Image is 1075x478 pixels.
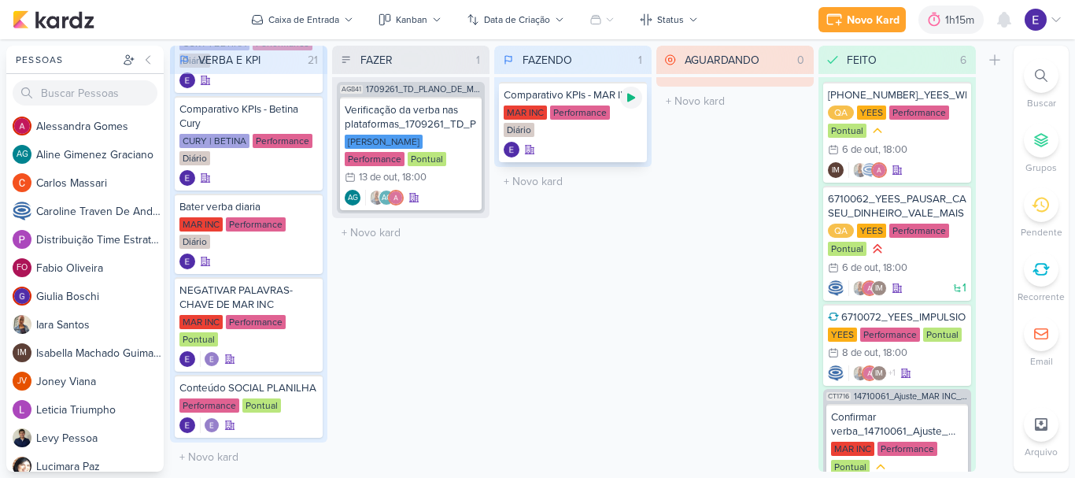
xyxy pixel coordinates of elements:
div: Joney Viana [13,372,31,391]
p: AG [17,150,28,159]
div: Aline Gimenez Graciano [13,145,31,164]
p: Email [1030,354,1053,369]
div: Performance [860,328,920,342]
div: C a r o l i n e T r a v e n D e A n d r a d e [36,203,164,220]
div: [PERSON_NAME] [345,135,423,149]
div: Isabella Machado Guimarães [13,343,31,362]
div: NEGATIVAR PALAVRAS-CHAVE DE MAR INC [179,283,318,312]
div: Criador(a): Eduardo Quaresma [504,142,519,157]
div: L e v y P e s s o a [36,430,164,447]
img: Caroline Traven De Andrade [828,365,844,381]
div: I a r a S a n t o s [36,317,164,333]
div: CURY | BETINA [179,134,249,148]
img: Levy Pessoa [13,428,31,447]
img: Caroline Traven De Andrade [828,280,844,296]
div: A l i n e G i m e n e z G r a c i a n o [36,146,164,163]
div: F a b i o O l i v e i r a [36,260,164,276]
div: Colaboradores: Iara Santos, Caroline Traven De Andrade, Alessandra Gomes [848,162,887,178]
input: + Novo kard [497,170,648,193]
div: QA [828,106,854,120]
div: Verificação da verba nas plataformas_1709261_TD_PLANO_DE_MIDIA_NOVEMBRO+DEZEMBRO [345,103,477,132]
input: + Novo kard [173,446,324,469]
div: Isabella Machado Guimarães [828,162,844,178]
span: 14710061_Ajuste_MAR INC_SUBLIME_JARDINS_PDM_OUTUBRO [854,392,968,401]
div: MAR INC [504,106,547,120]
div: Criador(a): Eduardo Quaresma [179,170,195,186]
div: C a r l o s M a s s a r i [36,175,164,191]
div: Confirmar verba_14710061_Ajuste_MAR INC_SUBLIME_JARDINS_PDM_OUTUBRO [831,410,963,439]
div: Performance [877,442,937,456]
img: Alessandra Gomes [13,117,31,135]
img: Eduardo Quaresma [179,170,195,186]
div: G i u l i a B o s c h i [36,288,164,305]
img: Alessandra Gomes [871,162,887,178]
img: Eduardo Quaresma [504,142,519,157]
div: Colaboradores: Iara Santos, Aline Gimenez Graciano, Alessandra Gomes [365,190,404,206]
div: Aline Gimenez Graciano [345,190,360,206]
p: IM [875,370,883,378]
div: Fabio Oliveira [13,258,31,277]
div: Performance [889,106,949,120]
p: JV [17,377,27,386]
img: Iara Santos [852,365,868,381]
div: A l e s s a n d r a G o m e s [36,118,164,135]
img: Lucimara Paz [13,457,31,476]
span: 1709261_TD_PLANO_DE_MIDIA_NOVEMBRO+DEZEMBRO [366,85,482,94]
div: Diário [504,123,534,137]
div: Criador(a): Eduardo Quaresma [179,351,195,367]
img: Alessandra Gomes [862,280,877,296]
input: + Novo kard [335,221,486,244]
img: Eduardo Quaresma [179,72,195,88]
div: YEES [857,106,886,120]
div: Prioridade Média [873,459,888,475]
div: Criador(a): Eduardo Quaresma [179,254,195,269]
p: IM [832,167,840,175]
div: 0 [791,52,811,69]
div: Performance [179,398,239,413]
div: Conteúdo SOCIAL PLANILHA [179,381,318,395]
div: Bater verba diaria [179,200,318,214]
div: Criador(a): Eduardo Quaresma [179,417,195,433]
img: Caroline Traven De Andrade [13,202,31,220]
p: AG [382,195,392,202]
div: Pontual [828,242,866,256]
img: Iara Santos [852,162,868,178]
div: Pontual [179,332,218,346]
div: Comparativo KPIs - Betina Cury [179,102,318,131]
img: Iara Santos [369,190,385,206]
img: kardz.app [13,10,94,29]
img: Distribuição Time Estratégico [13,230,31,249]
img: Eduardo Quaresma [204,351,220,367]
li: Ctrl + F [1014,58,1069,110]
div: Diário [179,151,210,165]
img: Leticia Triumpho [13,400,31,419]
div: 6 de out [842,263,878,273]
div: Diário [179,235,210,249]
div: Comparativo KPIs - MAR INC [504,88,642,102]
p: FO [17,264,28,272]
span: 1 [962,283,966,294]
div: Colaboradores: Iara Santos, Alessandra Gomes, Isabella Machado Guimarães [848,280,887,296]
div: 8 de out [842,348,878,358]
div: Novo Kard [847,12,900,28]
div: Isabella Machado Guimarães [871,365,887,381]
div: Performance [345,152,405,166]
div: Criador(a): Isabella Machado Guimarães [828,162,844,178]
div: Performance [226,217,286,232]
p: IM [17,349,27,358]
div: Performance [226,315,286,329]
img: Eduardo Quaresma [179,254,195,269]
span: CT1716 [826,392,851,401]
div: Criador(a): Aline Gimenez Graciano [345,190,360,206]
img: Eduardo Quaresma [1025,9,1047,31]
img: Iara Santos [13,315,31,334]
input: Buscar Pessoas [13,80,157,106]
div: 6710062_YEES_PAUSAR_CAMPANHA_ SEU_DINHEIRO_VALE_MAIS [828,192,966,220]
div: Pessoas [13,53,120,67]
img: Eduardo Quaresma [179,417,195,433]
p: Grupos [1025,161,1057,175]
div: Colaboradores: Eduardo Quaresma [200,417,220,433]
div: J o n e y V i a n a [36,373,164,390]
div: Pontual [242,398,281,413]
div: YEES [857,224,886,238]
